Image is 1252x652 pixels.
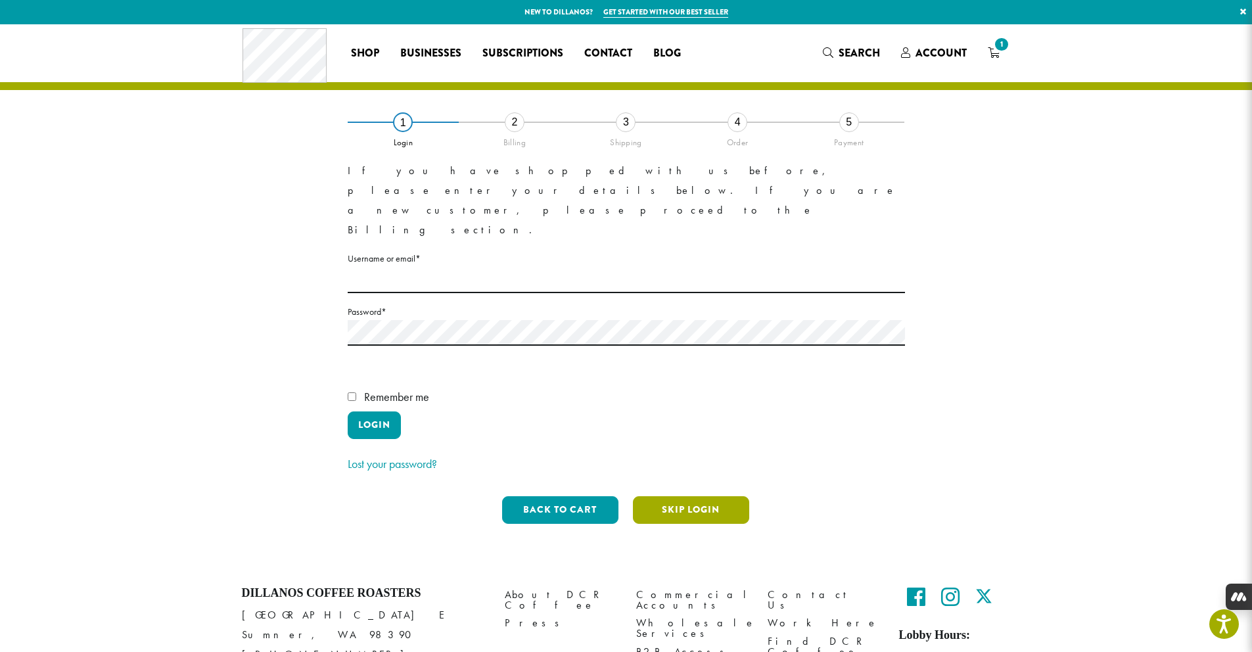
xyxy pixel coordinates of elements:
[459,132,570,148] div: Billing
[348,411,401,439] button: Login
[768,586,879,615] a: Contact Us
[682,132,793,148] div: Order
[584,45,632,62] span: Contact
[348,304,905,320] label: Password
[728,112,747,132] div: 4
[348,392,356,401] input: Remember me
[505,112,524,132] div: 2
[348,161,905,240] p: If you have shopped with us before, please enter your details below. If you are a new customer, p...
[505,586,616,615] a: About DCR Coffee
[393,112,413,132] div: 1
[899,628,1011,643] h5: Lobby Hours:
[482,45,563,62] span: Subscriptions
[340,43,390,64] a: Shop
[768,615,879,632] a: Work Here
[812,42,891,64] a: Search
[793,132,905,148] div: Payment
[839,45,880,60] span: Search
[653,45,681,62] span: Blog
[633,496,749,524] button: Skip Login
[348,250,905,267] label: Username or email
[570,132,682,148] div: Shipping
[603,7,728,18] a: Get started with our best seller
[364,389,429,404] span: Remember me
[992,35,1010,53] span: 1
[348,456,437,471] a: Lost your password?
[502,496,618,524] button: Back to cart
[242,586,485,601] h4: Dillanos Coffee Roasters
[400,45,461,62] span: Businesses
[916,45,967,60] span: Account
[839,112,859,132] div: 5
[636,615,748,643] a: Wholesale Services
[616,112,636,132] div: 3
[636,586,748,615] a: Commercial Accounts
[351,45,379,62] span: Shop
[505,615,616,632] a: Press
[348,132,459,148] div: Login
